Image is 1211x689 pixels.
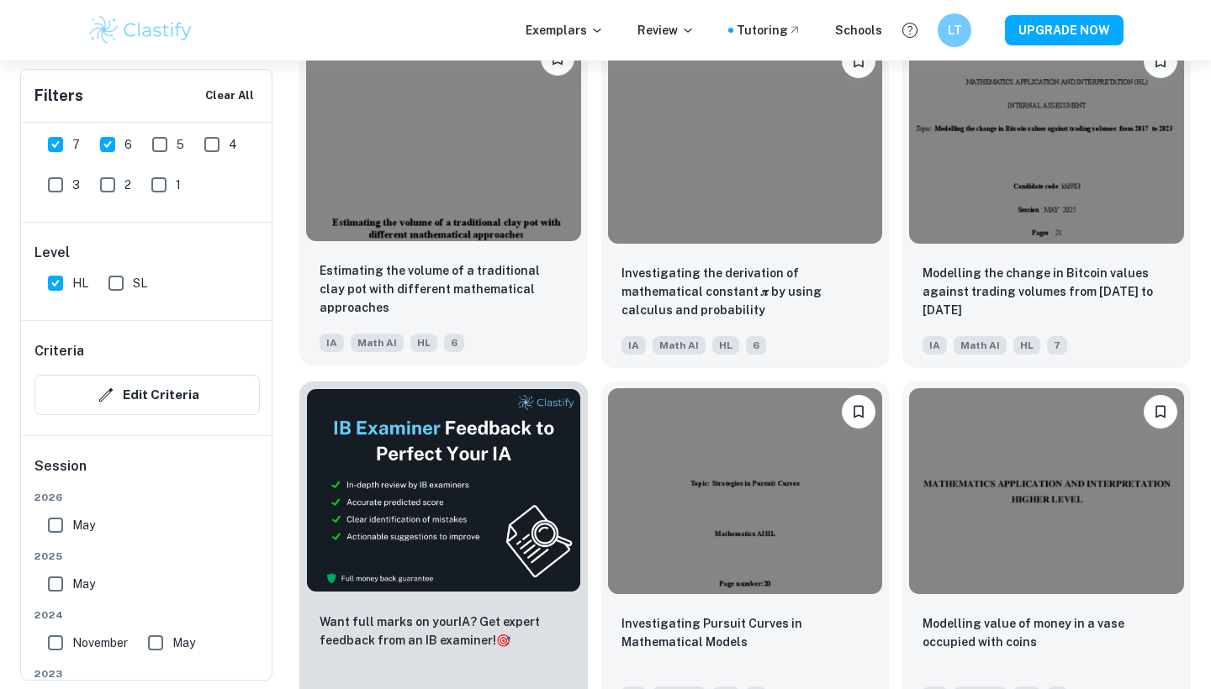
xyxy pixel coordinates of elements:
p: Review [637,21,695,39]
button: UPGRADE NOW [1005,15,1124,45]
span: November [72,634,128,652]
p: Want full marks on your IA ? Get expert feedback from an IB examiner! [320,613,568,650]
span: May [72,516,95,534]
span: Math AI [653,336,706,355]
span: 2 [124,176,131,194]
img: Math AI IA example thumbnail: Modelling value of money in a vase occup [909,388,1184,594]
p: Modelling the change in Bitcoin values against trading volumes from 2017 to 2023 [923,264,1171,319]
img: Clastify logo [87,13,194,47]
img: Math AI IA example thumbnail: Investigating Pursuit Curves in Mathemat [608,388,883,594]
span: HL [1013,336,1040,355]
span: IA [923,336,947,355]
span: 7 [72,135,80,154]
span: 5 [177,135,184,154]
span: 6 [746,336,766,355]
span: IA [621,336,646,355]
p: Investigating the derivation of mathematical constant 𝝅 by using calculus and probability [621,264,870,319]
p: Investigating Pursuit Curves in Mathematical Models [621,614,870,651]
button: Bookmark [1144,45,1177,78]
span: 2025 [34,549,260,564]
h6: Criteria [34,341,84,361]
p: Estimating the volume of a traditional clay pot with different mathematical approaches [320,261,568,317]
span: 3 [72,176,80,194]
button: Help and Feedback [896,16,924,45]
button: Clear All [201,83,258,108]
span: HL [72,274,88,292]
span: 2023 [34,666,260,681]
button: Bookmark [1144,395,1177,429]
button: Bookmark [842,45,875,78]
a: Tutoring [737,21,801,39]
h6: Session [34,456,260,490]
img: Math AI IA example thumbnail: Modelling the change in Bitcoin values [909,38,1184,244]
a: Bookmark Modelling the change in Bitcoin values against trading volumes from 2017 to 2023IAMath A... [902,31,1191,368]
span: May [172,634,195,652]
span: 2024 [34,607,260,623]
span: Math AI [954,336,1007,355]
span: 4 [229,135,237,154]
span: SL [133,274,147,292]
h6: Filters [34,84,83,108]
button: Bookmark [842,395,875,429]
span: IA [320,334,344,352]
button: LT [938,13,971,47]
img: Thumbnail [306,388,581,592]
span: Math AI [351,334,404,352]
span: 6 [444,334,464,352]
p: Modelling value of money in a vase occupied with coins [923,614,1171,651]
p: Exemplars [526,21,604,39]
span: HL [712,336,739,355]
span: 7 [1047,336,1067,355]
button: Edit Criteria [34,375,260,415]
h6: Level [34,243,260,263]
span: 🎯 [496,634,510,647]
a: BookmarkInvestigating the derivation of mathematical constant 𝝅 by using calculus and probability... [601,31,890,368]
a: Schools [835,21,882,39]
span: 1 [176,176,181,194]
span: 6 [124,135,132,154]
span: May [72,575,95,593]
span: HL [410,334,437,352]
a: BookmarkEstimating the volume of a traditional clay pot with different mathematical approachesIAM... [299,31,588,368]
img: Math AI IA example thumbnail: Investigating the derivation of mathemat [608,38,883,244]
h6: LT [945,21,965,39]
img: Math AI IA example thumbnail: Estimating the volume of a traditional c [306,35,581,241]
span: 2026 [34,490,260,505]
